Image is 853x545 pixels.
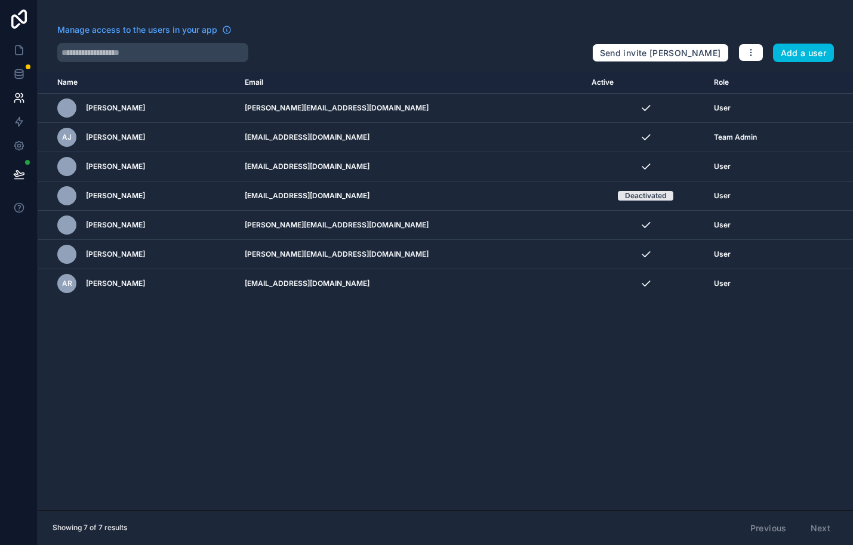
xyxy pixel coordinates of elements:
[62,279,72,288] span: AR
[714,191,731,201] span: User
[707,72,807,94] th: Role
[38,72,238,94] th: Name
[584,72,707,94] th: Active
[62,133,72,142] span: AJ
[86,133,145,142] span: [PERSON_NAME]
[86,250,145,259] span: [PERSON_NAME]
[773,44,834,63] button: Add a user
[238,269,584,298] td: [EMAIL_ADDRESS][DOMAIN_NAME]
[714,279,731,288] span: User
[592,44,729,63] button: Send invite [PERSON_NAME]
[238,123,584,152] td: [EMAIL_ADDRESS][DOMAIN_NAME]
[238,72,584,94] th: Email
[86,220,145,230] span: [PERSON_NAME]
[714,133,757,142] span: Team Admin
[86,279,145,288] span: [PERSON_NAME]
[53,523,127,532] span: Showing 7 of 7 results
[714,103,731,113] span: User
[625,191,666,201] div: Deactivated
[238,211,584,240] td: [PERSON_NAME][EMAIL_ADDRESS][DOMAIN_NAME]
[238,94,584,123] td: [PERSON_NAME][EMAIL_ADDRESS][DOMAIN_NAME]
[238,240,584,269] td: [PERSON_NAME][EMAIL_ADDRESS][DOMAIN_NAME]
[86,191,145,201] span: [PERSON_NAME]
[238,181,584,211] td: [EMAIL_ADDRESS][DOMAIN_NAME]
[714,162,731,171] span: User
[86,162,145,171] span: [PERSON_NAME]
[238,152,584,181] td: [EMAIL_ADDRESS][DOMAIN_NAME]
[86,103,145,113] span: [PERSON_NAME]
[57,24,232,36] a: Manage access to the users in your app
[57,24,217,36] span: Manage access to the users in your app
[38,72,853,510] div: scrollable content
[714,250,731,259] span: User
[714,220,731,230] span: User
